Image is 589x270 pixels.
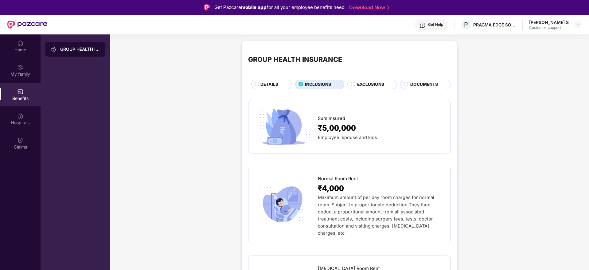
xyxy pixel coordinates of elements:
[255,106,313,147] img: icon
[60,46,100,52] div: GROUP HEALTH INSURANCE
[349,4,388,11] a: Download Now
[50,46,57,53] img: svg+xml;base64,PHN2ZyB3aWR0aD0iMjAiIGhlaWdodD0iMjAiIHZpZXdCb3g9IjAgMCAyMCAyMCIgZmlsbD0ibm9uZSIgeG...
[473,22,516,28] div: PRAGMA EDGE SOFTWARE SERVICES PRIVATE LIMITED
[260,81,278,88] span: DETAILS
[464,21,468,28] span: P
[248,54,342,65] div: GROUP HEALTH INSURANCE
[214,4,345,11] div: Get Pazcare for all your employee benefits need
[17,64,23,70] img: svg+xml;base64,PHN2ZyB3aWR0aD0iMjAiIGhlaWdodD0iMjAiIHZpZXdCb3g9IjAgMCAyMCAyMCIgZmlsbD0ibm9uZSIgeG...
[318,195,434,236] span: Maximum amount of per day room charges for normal room. Subject to proportionate deduction.They t...
[241,4,267,10] strong: mobile app
[17,89,23,95] img: svg+xml;base64,PHN2ZyBpZD0iQmVuZWZpdHMiIHhtbG5zPSJodHRwOi8vd3d3LnczLm9yZy8yMDAwL3N2ZyIgd2lkdGg9Ij...
[255,184,313,225] img: icon
[357,81,384,88] span: EXCLUSIONS
[529,19,569,25] div: [PERSON_NAME] S
[318,135,377,140] span: Employee, spouse and kids
[419,22,426,28] img: svg+xml;base64,PHN2ZyBpZD0iSGVscC0zMngzMiIgeG1sbnM9Imh0dHA6Ly93d3cudzMub3JnLzIwMDAvc3ZnIiB3aWR0aD...
[529,25,569,30] div: Customer_support
[17,40,23,46] img: svg+xml;base64,PHN2ZyBpZD0iSG9tZSIgeG1sbnM9Imh0dHA6Ly93d3cudzMub3JnLzIwMDAvc3ZnIiB3aWR0aD0iMjAiIG...
[318,175,358,182] span: Normal Room Rent
[7,21,47,29] img: New Pazcare Logo
[204,4,210,10] img: Logo
[387,4,389,11] img: Stroke
[318,115,345,122] span: Sum Insured
[17,137,23,143] img: svg+xml;base64,PHN2ZyBpZD0iQ2xhaW0iIHhtbG5zPSJodHRwOi8vd3d3LnczLm9yZy8yMDAwL3N2ZyIgd2lkdGg9IjIwIi...
[305,81,331,88] span: INCLUSIONS
[575,22,580,27] img: svg+xml;base64,PHN2ZyBpZD0iRHJvcGRvd24tMzJ4MzIiIHhtbG5zPSJodHRwOi8vd3d3LnczLm9yZy8yMDAwL3N2ZyIgd2...
[318,182,344,194] span: ₹4,000
[410,81,438,88] span: DOCUMENTS
[428,22,443,27] div: Get Help
[318,122,356,134] span: ₹5,00,000
[17,113,23,119] img: svg+xml;base64,PHN2ZyBpZD0iSG9zcGl0YWxzIiB4bWxucz0iaHR0cDovL3d3dy53My5vcmcvMjAwMC9zdmciIHdpZHRoPS...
